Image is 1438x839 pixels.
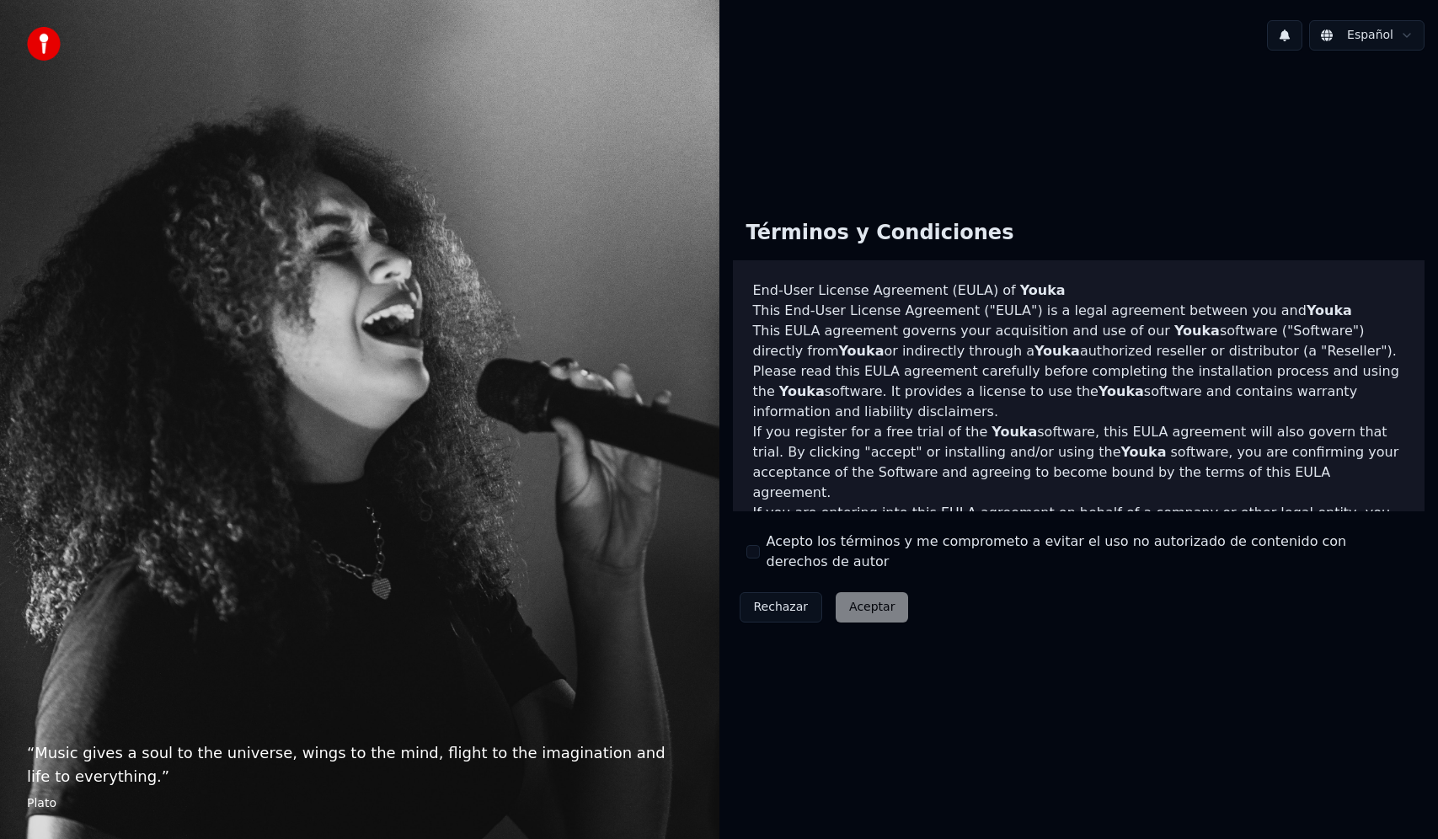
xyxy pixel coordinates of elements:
[1120,444,1166,460] span: Youka
[753,301,1405,321] p: This End-User License Agreement ("EULA") is a legal agreement between you and
[27,27,61,61] img: youka
[733,206,1028,260] div: Términos y Condiciones
[1307,302,1352,318] span: Youka
[753,361,1405,422] p: Please read this EULA agreement carefully before completing the installation process and using th...
[1034,343,1080,359] span: Youka
[1099,383,1144,399] span: Youka
[1174,323,1220,339] span: Youka
[27,795,692,812] footer: Plato
[753,321,1405,361] p: This EULA agreement governs your acquisition and use of our software ("Software") directly from o...
[27,741,692,788] p: “ Music gives a soul to the universe, wings to the mind, flight to the imagination and life to ev...
[753,422,1405,503] p: If you register for a free trial of the software, this EULA agreement will also govern that trial...
[838,343,884,359] span: Youka
[753,281,1405,301] h3: End-User License Agreement (EULA) of
[740,592,823,623] button: Rechazar
[767,532,1412,572] label: Acepto los términos y me comprometo a evitar el uso no autorizado de contenido con derechos de autor
[753,503,1405,604] p: If you are entering into this EULA agreement on behalf of a company or other legal entity, you re...
[992,424,1037,440] span: Youka
[779,383,825,399] span: Youka
[1020,282,1066,298] span: Youka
